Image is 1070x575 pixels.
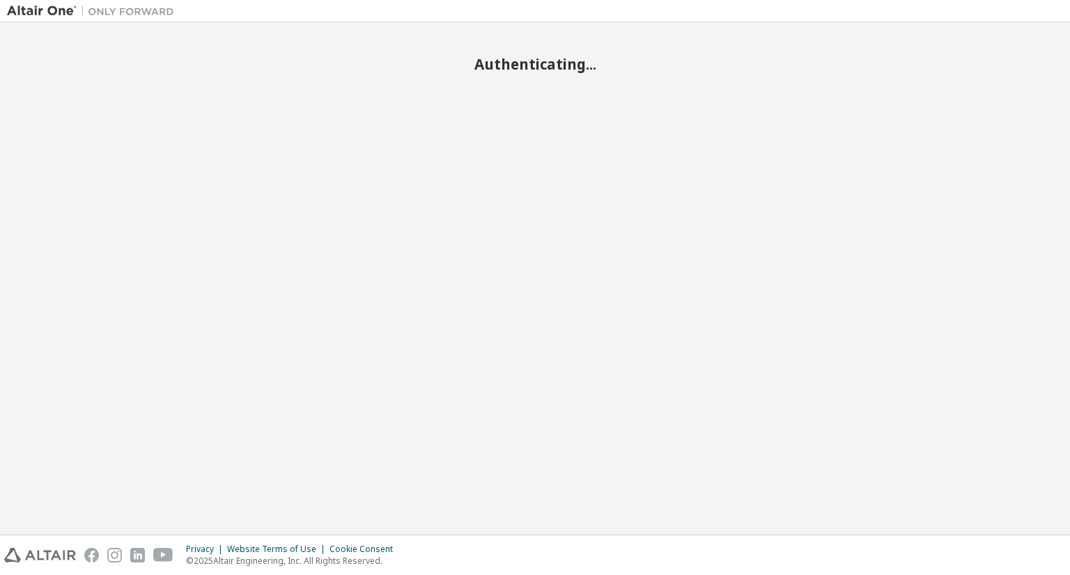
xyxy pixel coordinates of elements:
[130,548,145,562] img: linkedin.svg
[186,555,401,567] p: © 2025 Altair Engineering, Inc. All Rights Reserved.
[4,548,76,562] img: altair_logo.svg
[153,548,173,562] img: youtube.svg
[7,55,1063,73] h2: Authenticating...
[7,4,181,18] img: Altair One
[186,544,227,555] div: Privacy
[227,544,329,555] div: Website Terms of Use
[84,548,99,562] img: facebook.svg
[107,548,122,562] img: instagram.svg
[329,544,401,555] div: Cookie Consent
